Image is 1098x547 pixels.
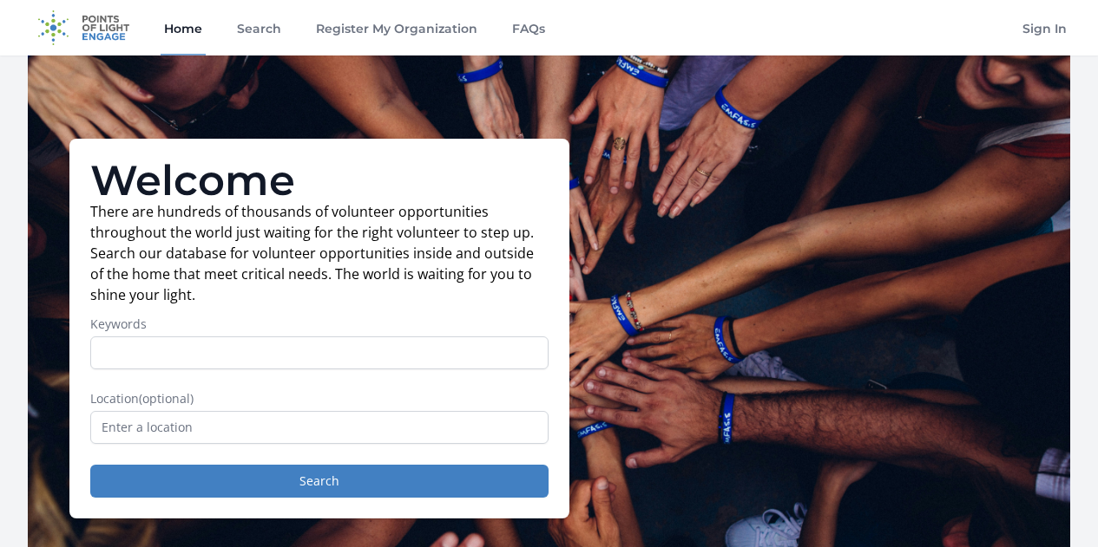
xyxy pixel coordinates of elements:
p: There are hundreds of thousands of volunteer opportunities throughout the world just waiting for ... [90,201,549,305]
label: Location [90,390,549,407]
h1: Welcome [90,160,549,201]
label: Keywords [90,316,549,333]
span: (optional) [139,390,194,407]
input: Enter a location [90,411,549,444]
button: Search [90,465,549,498]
